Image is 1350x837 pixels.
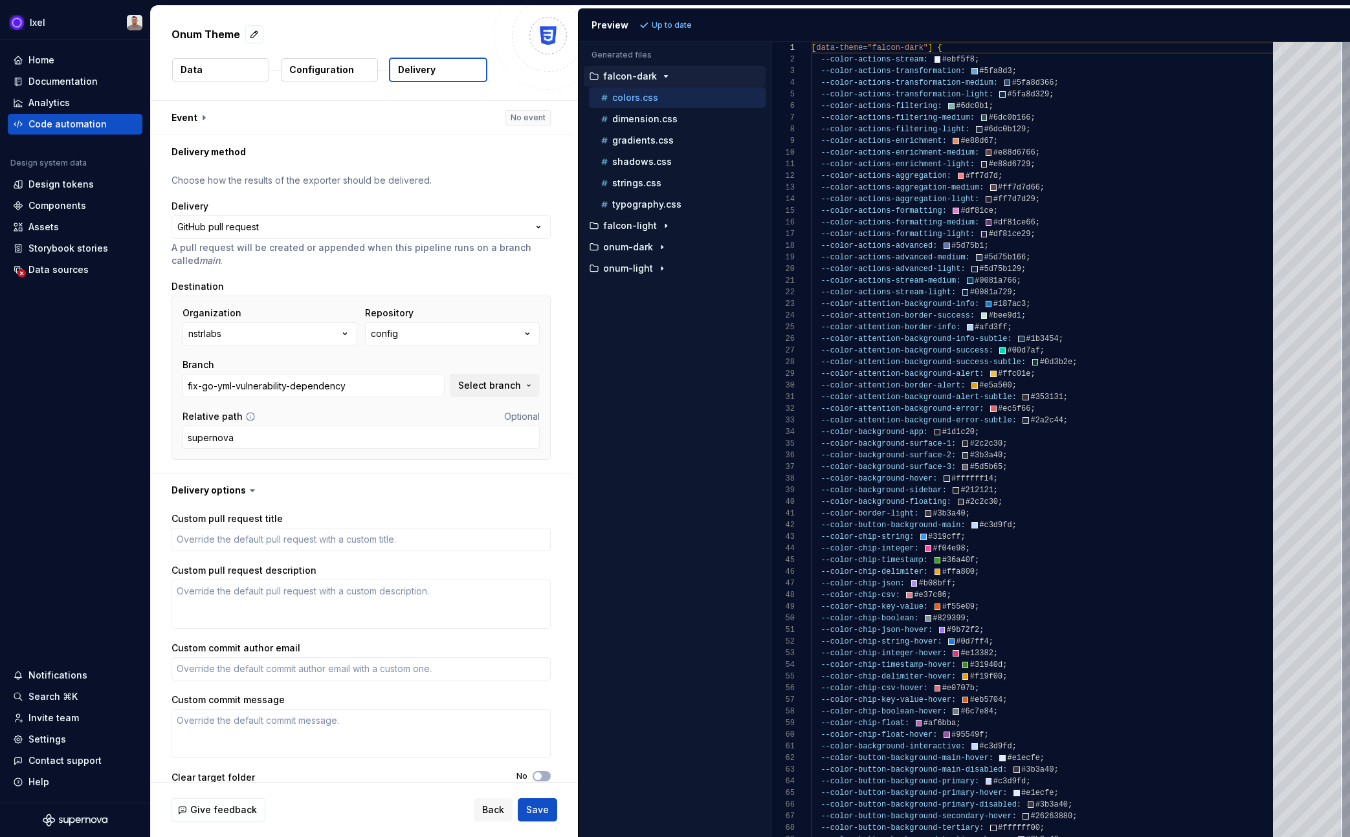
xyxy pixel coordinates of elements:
span: #e37c86 [914,591,946,600]
span: #5fa8d3 [979,67,1012,76]
div: nstrlabs [188,327,221,340]
button: Data [172,58,269,82]
span: #6dc0b1 [956,102,988,111]
a: Components [8,195,142,216]
a: Data sources [8,259,142,280]
span: --color-actions-aggregation-medium: [821,183,984,192]
button: nstrlabs [183,322,357,345]
span: ; [1012,521,1017,530]
span: --color-chip-delimiter: [821,567,928,576]
span: #1b3454 [1026,334,1058,343]
span: ; [1012,67,1017,76]
label: Custom pull request title [172,512,283,525]
p: onum-light [603,263,653,274]
div: Notifications [28,669,87,682]
span: ; [1063,416,1068,425]
div: 33 [771,415,795,426]
span: ; [975,567,979,576]
span: #e5a500 [979,381,1012,390]
div: 20 [771,263,795,275]
div: 14 [771,193,795,205]
span: ; [1007,323,1012,332]
span: data-theme [816,43,863,52]
div: 26 [771,333,795,345]
div: 9 [771,135,795,147]
span: --color-chip-json-hover: [821,625,933,635]
span: #ffc01e [998,369,1030,378]
span: --color-attention-background-success: [821,346,993,355]
button: Help [8,772,142,792]
span: --color-actions-formatting: [821,206,946,215]
p: typography.css [612,199,681,210]
span: --color-attention-background-error: [821,404,984,413]
span: #0d3b2e [1040,358,1072,367]
p: Configuration [289,63,354,76]
span: #ffffff14 [951,474,993,483]
div: Data sources [28,263,89,276]
div: 24 [771,310,795,321]
span: --color-background-surface-3: [821,462,956,472]
div: 8 [771,124,795,135]
span: --color-actions-advanced-medium: [821,253,969,262]
div: 29 [771,368,795,380]
label: Relative path [183,410,243,423]
button: Select branch [450,374,540,397]
span: --color-background-surface-1: [821,439,956,448]
span: { [937,43,942,52]
span: #b08bff [919,579,951,588]
div: Invite team [28,712,79,724]
a: Assets [8,217,142,237]
button: onum-light [584,261,766,276]
p: onum-dark [603,242,653,252]
span: #00d7af [1007,346,1039,355]
div: Design tokens [28,178,94,191]
span: ; [1063,393,1068,402]
span: ; [1030,404,1035,413]
span: ; [1040,183,1045,192]
label: Branch [183,358,214,371]
div: Assets [28,221,59,234]
button: gradients.css [589,133,766,147]
span: --color-actions-aggregation-light: [821,195,979,204]
span: --color-background-surface-2: [821,451,956,460]
a: Invite team [8,708,142,728]
span: --color-background-sidebar: [821,486,946,495]
span: --color-attention-border-info: [821,323,960,332]
span: #ff7d7d29 [993,195,1035,204]
span: --color-attention-border-success: [821,311,975,320]
div: 28 [771,356,795,368]
div: 21 [771,275,795,287]
span: #3b3a40 [970,451,1002,460]
div: Components [28,199,86,212]
div: 50 [771,613,795,624]
span: Select branch [458,379,521,392]
div: 41 [771,508,795,519]
div: Settings [28,733,66,746]
span: #3b3a40 [933,509,965,518]
span: #353131 [1030,393,1063,402]
span: ; [960,532,965,541]
span: = [863,43,867,52]
div: 4 [771,77,795,89]
span: --color-actions-filtering-medium: [821,113,975,122]
span: --color-chip-key-value: [821,602,928,611]
span: #5d5b65 [970,462,1002,472]
label: Repository [365,307,414,320]
span: #e88d6766 [993,148,1035,157]
span: #afd3ff [975,323,1007,332]
span: --color-background-floating: [821,497,951,506]
div: Search ⌘K [28,690,78,703]
div: 23 [771,298,795,310]
a: Documentation [8,71,142,92]
span: --color-chip-integer: [821,544,918,553]
span: #36a40f [942,556,975,565]
a: Code automation [8,114,142,135]
button: dimension.css [589,112,766,126]
span: --color-actions-stream-medium: [821,276,960,285]
div: Code automation [28,118,107,131]
a: Supernova Logo [43,814,107,827]
p: strings.css [612,178,661,188]
span: #df81ce [960,206,993,215]
p: Onum Theme [172,27,240,42]
span: --color-actions-transformation: [821,67,965,76]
